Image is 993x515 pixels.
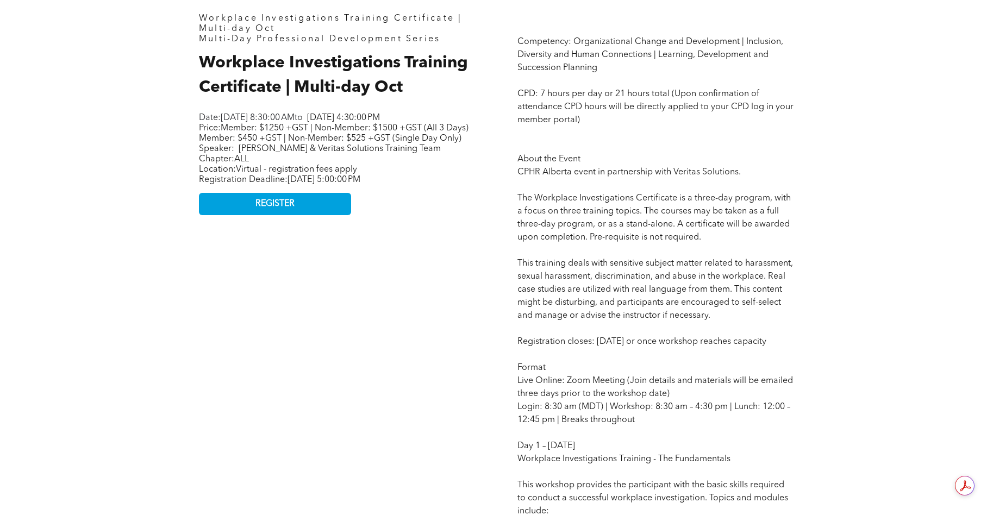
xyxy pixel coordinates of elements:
[307,114,380,122] span: [DATE] 4:30:00 PM
[199,155,249,164] span: Chapter:
[239,145,441,153] span: [PERSON_NAME] & Veritas Solutions Training Team
[221,114,295,122] span: [DATE] 8:30:00 AM
[236,165,357,174] span: Virtual - registration fees apply
[255,199,295,209] span: REGISTER
[199,165,360,184] span: Location: Registration Deadline:
[199,55,468,96] span: Workplace Investigations Training Certificate | Multi-day Oct
[199,124,469,143] span: Price:
[199,35,440,43] span: Multi-Day Professional Development Series
[199,14,462,33] span: Workplace Investigations Training Certificate | Multi-day Oct
[288,175,360,184] span: [DATE] 5:00:00 PM
[199,145,234,153] span: Speaker:
[234,155,249,164] span: ALL
[199,193,351,215] a: REGISTER
[199,124,469,143] span: Member: $1250 +GST | Non-Member: $1500 +GST (All 3 Days) Member: $450 +GST | Non-Member: $525 +GS...
[199,114,303,122] span: Date: to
